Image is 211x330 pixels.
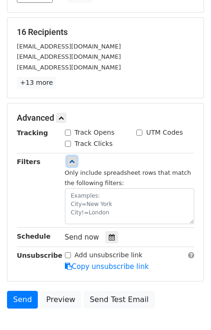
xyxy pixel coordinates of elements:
iframe: Chat Widget [164,285,211,330]
span: Send now [65,233,99,241]
a: Copy unsubscribe link [65,262,149,271]
small: [EMAIL_ADDRESS][DOMAIN_NAME] [17,43,121,50]
div: Widget chat [164,285,211,330]
a: +13 more [17,77,56,89]
strong: Tracking [17,129,48,137]
label: Add unsubscribe link [75,250,143,260]
strong: Filters [17,158,41,165]
label: Track Opens [75,128,115,137]
small: [EMAIL_ADDRESS][DOMAIN_NAME] [17,64,121,71]
label: UTM Codes [146,128,183,137]
a: Send Test Email [84,291,155,309]
strong: Schedule [17,233,50,240]
h5: 16 Recipients [17,27,194,37]
small: Only include spreadsheet rows that match the following filters: [65,169,191,187]
h5: Advanced [17,113,194,123]
small: [EMAIL_ADDRESS][DOMAIN_NAME] [17,53,121,60]
a: Send [7,291,38,309]
strong: Unsubscribe [17,252,63,259]
a: Preview [40,291,81,309]
label: Track Clicks [75,139,113,149]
